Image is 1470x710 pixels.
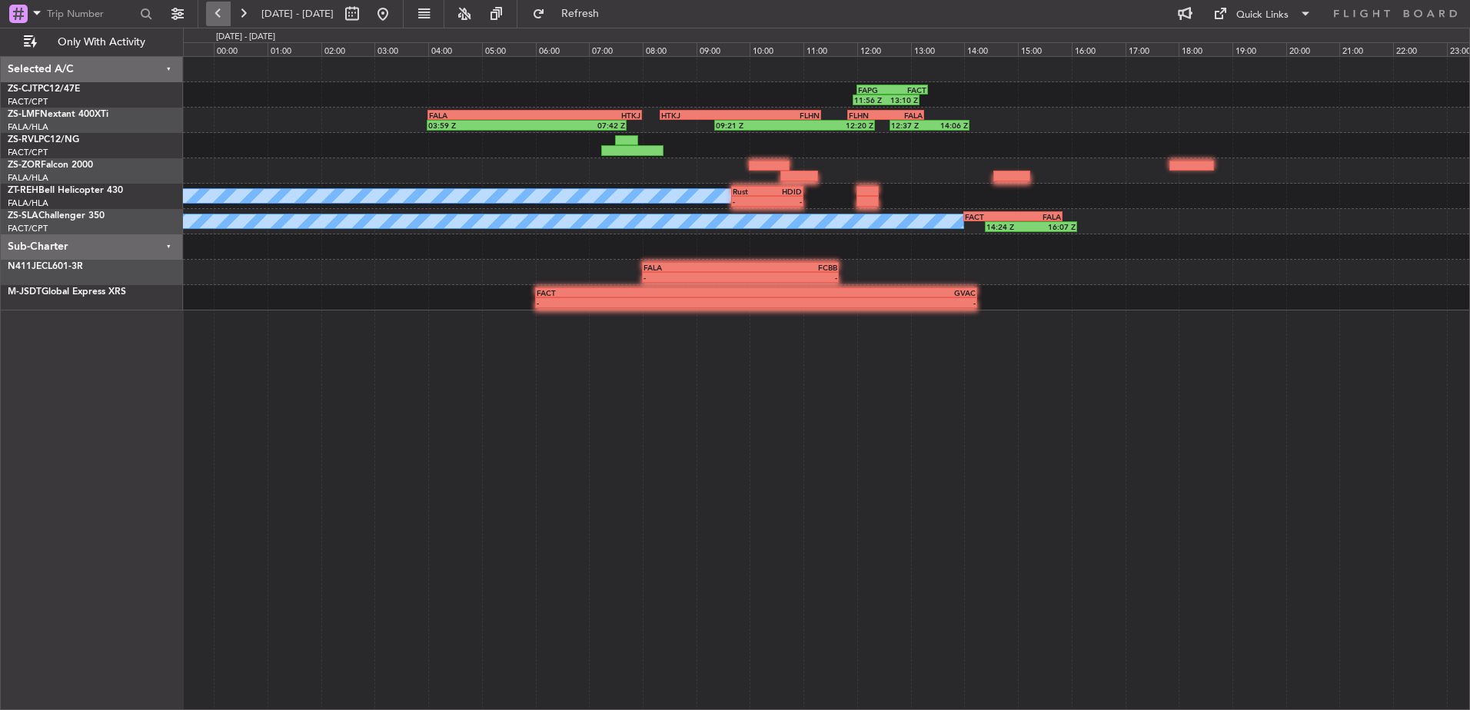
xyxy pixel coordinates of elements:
[321,42,375,56] div: 02:00
[8,110,40,119] span: ZS-LMF
[8,147,48,158] a: FACT/CPT
[1126,42,1179,56] div: 17:00
[733,187,767,196] div: Rust
[268,42,321,56] div: 01:00
[1339,42,1393,56] div: 21:00
[1013,212,1061,221] div: FALA
[930,121,968,130] div: 14:06 Z
[911,42,965,56] div: 13:00
[891,121,930,130] div: 12:37 Z
[644,273,740,282] div: -
[8,287,42,297] span: M-JSDT
[8,262,42,271] span: N411JE
[893,85,927,95] div: FACT
[8,161,93,170] a: ZS-ZORFalcon 2000
[374,42,428,56] div: 03:00
[767,187,802,196] div: HDID
[643,42,697,56] div: 08:00
[716,121,794,130] div: 09:21 Z
[8,161,41,170] span: ZS-ZOR
[216,31,275,44] div: [DATE] - [DATE]
[8,211,105,221] a: ZS-SLAChallenger 350
[527,121,625,130] div: 07:42 Z
[537,298,757,307] div: -
[661,111,740,120] div: HTKJ
[1072,42,1126,56] div: 16:00
[160,42,214,56] div: 23:00
[8,121,48,133] a: FALA/HLA
[964,42,1018,56] div: 14:00
[1018,42,1072,56] div: 15:00
[8,172,48,184] a: FALA/HLA
[428,42,482,56] div: 04:00
[214,42,268,56] div: 00:00
[1286,42,1340,56] div: 20:00
[1232,42,1286,56] div: 19:00
[482,42,536,56] div: 05:00
[767,197,802,206] div: -
[740,111,820,120] div: FLHN
[8,186,38,195] span: ZT-REH
[8,287,126,297] a: M-JSDTGlobal Express XRS
[854,95,886,105] div: 11:56 Z
[1393,42,1447,56] div: 22:00
[428,121,527,130] div: 03:59 Z
[40,37,162,48] span: Only With Activity
[794,121,873,130] div: 12:20 Z
[644,263,740,272] div: FALA
[8,223,48,234] a: FACT/CPT
[525,2,617,26] button: Refresh
[1236,8,1289,23] div: Quick Links
[740,273,837,282] div: -
[886,95,918,105] div: 13:10 Z
[697,42,750,56] div: 09:00
[740,263,837,272] div: FCBB
[548,8,613,19] span: Refresh
[756,288,976,297] div: GVAC
[8,186,123,195] a: ZT-REHBell Helicopter 430
[429,111,535,120] div: FALA
[47,2,135,25] input: Trip Number
[8,110,108,119] a: ZS-LMFNextant 400XTi
[17,30,167,55] button: Only With Activity
[8,135,79,144] a: ZS-RVLPC12/NG
[1179,42,1232,56] div: 18:00
[535,111,641,120] div: HTKJ
[803,42,857,56] div: 11:00
[589,42,643,56] div: 07:00
[986,222,1031,231] div: 14:24 Z
[858,85,893,95] div: FAPG
[8,135,38,144] span: ZS-RVL
[756,298,976,307] div: -
[536,42,590,56] div: 06:00
[537,288,757,297] div: FACT
[750,42,803,56] div: 10:00
[8,211,38,221] span: ZS-SLA
[849,111,886,120] div: FLHN
[8,96,48,108] a: FACT/CPT
[8,197,48,209] a: FALA/HLA
[8,85,38,94] span: ZS-CJT
[965,212,1013,221] div: FACT
[1206,2,1319,26] button: Quick Links
[8,85,80,94] a: ZS-CJTPC12/47E
[261,7,334,21] span: [DATE] - [DATE]
[886,111,923,120] div: FALA
[8,262,83,271] a: N411JECL601-3R
[857,42,911,56] div: 12:00
[1031,222,1076,231] div: 16:07 Z
[733,197,767,206] div: -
